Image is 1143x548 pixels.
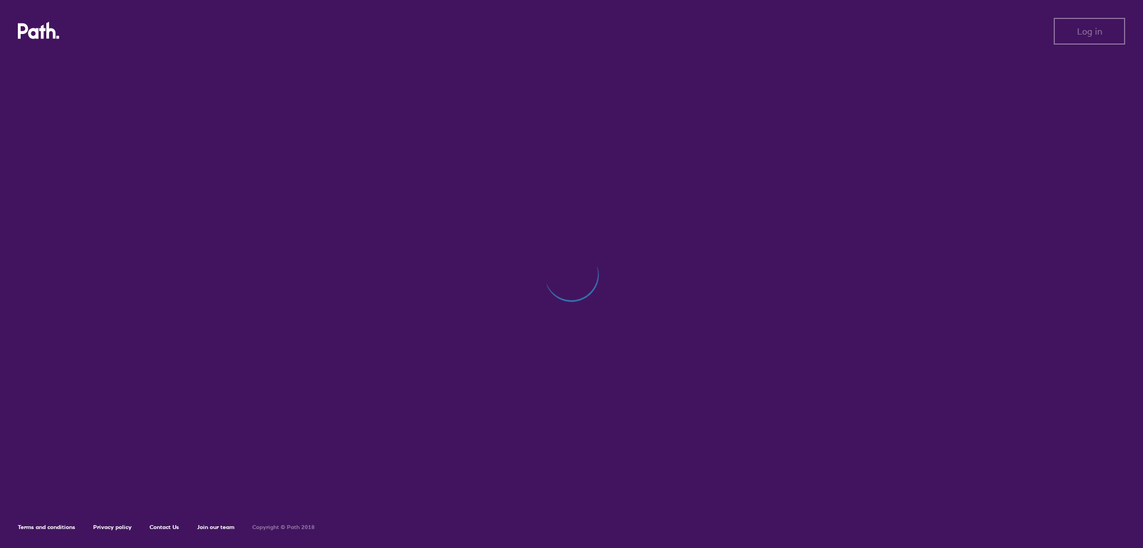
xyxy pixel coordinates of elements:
[1077,26,1102,36] span: Log in
[1054,18,1125,45] button: Log in
[197,523,234,531] a: Join our team
[252,524,315,531] h6: Copyright © Path 2018
[93,523,132,531] a: Privacy policy
[150,523,179,531] a: Contact Us
[18,523,75,531] a: Terms and conditions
